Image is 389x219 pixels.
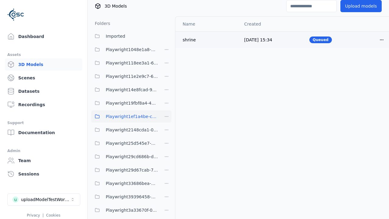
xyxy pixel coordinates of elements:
[106,46,158,53] span: Playwright1048e1a8-7157-4402-9d51-a0d67d82f98b
[106,207,158,214] span: Playwright3a33670f-0633-4287-95f5-4fa64ebe02dc
[21,196,70,203] div: uploadModelTestWorkspace
[106,166,158,174] span: Playwright29d67cab-7655-4a15-9701-4b560da7f167
[91,204,158,216] button: Playwright3a33670f-0633-4287-95f5-4fa64ebe02dc
[91,110,158,123] button: Playwright1ef1a4be-ca25-4334-b22c-6d46e5dc87b0
[91,70,158,82] button: Playwright11e2e9c7-6c23-4ce7-ac48-ea95a4ff6a43
[91,20,110,26] h3: Folders
[91,191,158,203] button: Playwright39396458-2985-42cf-8e78-891847c6b0fc
[91,97,158,109] button: Playwright19fbf8a4-490f-4493-a67b-72679a62db0e
[239,17,305,31] th: Created
[91,43,158,56] button: Playwright1048e1a8-7157-4402-9d51-a0d67d82f98b
[43,213,44,217] span: |
[106,126,158,134] span: Playwright2148cda1-0135-4eee-9a3e-ba7e638b60a6
[5,168,82,180] a: Sessions
[7,119,80,127] div: Support
[106,86,158,93] span: Playwright14e8fcad-9ce8-4c9f-9ba9-3f066997ed84
[91,137,158,149] button: Playwright25d545e7-ff08-4d3b-b8cd-ba97913ee80b
[91,177,158,189] button: Playwright33686bea-41a4-43c8-b27a-b40c54b773e3
[91,124,158,136] button: Playwright2148cda1-0135-4eee-9a3e-ba7e638b60a6
[106,153,158,160] span: Playwright29cd686b-d0c9-4777-aa54-1065c8c7cee8
[309,36,332,43] div: Queued
[5,58,82,71] a: 3D Models
[106,113,158,120] span: Playwright1ef1a4be-ca25-4334-b22c-6d46e5dc87b0
[106,193,158,200] span: Playwright39396458-2985-42cf-8e78-891847c6b0fc
[5,155,82,167] a: Team
[5,85,82,97] a: Datasets
[106,33,125,40] span: Imported
[7,51,80,58] div: Assets
[7,6,24,23] img: Logo
[5,72,82,84] a: Scenes
[244,37,272,42] span: [DATE] 15:34
[106,99,158,107] span: Playwright19fbf8a4-490f-4493-a67b-72679a62db0e
[27,213,40,217] a: Privacy
[91,164,158,176] button: Playwright29d67cab-7655-4a15-9701-4b560da7f167
[91,30,171,42] button: Imported
[106,59,158,67] span: Playwright118ee3a1-6e25-456a-9a29-0f34eaed349c
[46,213,60,217] a: Cookies
[12,196,19,203] div: u
[183,37,235,43] div: shrine
[175,17,239,31] th: Name
[7,193,80,206] button: Select a workspace
[7,147,80,155] div: Admin
[5,127,82,139] a: Documentation
[91,151,158,163] button: Playwright29cd686b-d0c9-4777-aa54-1065c8c7cee8
[91,84,158,96] button: Playwright14e8fcad-9ce8-4c9f-9ba9-3f066997ed84
[91,57,158,69] button: Playwright118ee3a1-6e25-456a-9a29-0f34eaed349c
[5,30,82,43] a: Dashboard
[106,73,158,80] span: Playwright11e2e9c7-6c23-4ce7-ac48-ea95a4ff6a43
[106,180,158,187] span: Playwright33686bea-41a4-43c8-b27a-b40c54b773e3
[5,99,82,111] a: Recordings
[105,3,127,9] span: 3D Models
[106,140,158,147] span: Playwright25d545e7-ff08-4d3b-b8cd-ba97913ee80b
